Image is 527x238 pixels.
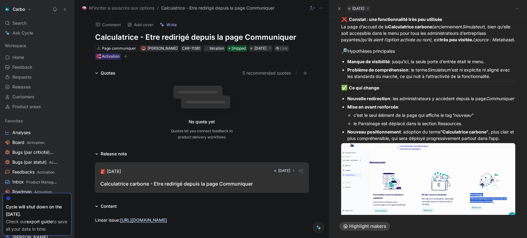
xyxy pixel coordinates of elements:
a: Analyses [2,128,72,137]
span: Calculatrice - Etre redirigé depuis la page Communiquer [161,4,274,12]
div: Favorites [2,116,72,125]
div: Quotes [101,69,115,77]
span: Customers [12,94,35,100]
span: Workspace [5,43,26,49]
button: 🎒 [DATE][DATE]Calculatrice carbone - Etre redirigé depuis la page Communiquer [95,162,309,193]
span: ❌ [341,16,348,22]
span: Product Management [26,180,64,184]
strong: Nouvelle redirection [347,96,390,101]
span: ✅ [341,84,348,91]
span: Product areas [12,104,41,110]
div: : adoption du terme , plus clair et plus compréhensible, qui sera déployé progressivement partout... [347,129,515,142]
span: Feedback [12,64,32,70]
div: Cycle will shut down on the [DATE]. [6,203,68,218]
img: Carbo [4,6,10,12]
div: [DATE] [278,168,290,174]
button: 5 recommended quotes [242,69,291,77]
span: Bugs (par statut) [12,159,58,166]
img: 🧠 [82,6,86,10]
span: Feedbacks [12,169,55,175]
div: Itération [205,45,224,51]
strong: Nouveau positionnement [347,129,401,134]
strong: “Calculatrice carbone” [441,129,488,134]
span: M'inciter à souscrire aux options [89,4,154,12]
span: Requests [12,74,32,80]
em: “nouveau” [452,113,473,118]
a: Ask Cycle [2,28,72,38]
strong: très peu visitée. [440,37,473,42]
span: 🔎 [341,48,348,54]
a: Bugs (par criticité)Activation [2,148,72,157]
div: Quotes [93,69,118,77]
div: c’est le seul élément de la page qui affiche le tag [353,112,515,118]
a: Releases [2,82,72,92]
div: La page d’accueil de la (anciennement ), bien qu’elle soit accessible dans le menu pour tous les ... [341,15,515,43]
span: / [157,4,159,12]
span: [PERSON_NAME] [148,46,178,51]
div: Workspace [2,41,72,50]
a: Bugs (par statut)Activation [2,158,72,167]
strong: Calculatrice carbone [388,24,432,29]
div: 🎒 [DATE] [100,168,121,175]
a: FeedbacksActivation [2,167,72,177]
div: Quotes let you connect feedback to product delivery workflows [171,128,233,140]
img: calculatrice.gif [341,143,515,217]
span: Activation [27,140,44,145]
button: Highlight makers [339,222,390,231]
span: Bugs (par criticité) [12,149,58,156]
div: Search [2,18,72,28]
a: Requests [2,72,72,82]
span: Activation [37,170,55,174]
div: Link [280,45,288,51]
a: Home [2,53,72,62]
a: BoardActivation [2,138,72,147]
div: Check our to save all your data in time. [6,218,68,233]
button: 🧠M'inciter à souscrire aux options [81,4,156,12]
a: RoadmapActivation [2,187,72,196]
span: Shipped [232,45,246,51]
h1: Carbo [13,6,25,12]
div: : les administrateurs y accèdent depuis la page [347,95,515,102]
span: Activation [34,190,52,194]
strong: Constat : une fonctionnalité très peu utilisée [349,17,442,22]
h1: Calculatrice - Etre redirigé depuis la page Communiquer [95,32,309,42]
span: Search [12,19,27,27]
div: Linear issue: [95,217,309,223]
div: Release note [93,150,129,158]
div: : le terme n’est ni explicite ni aligné avec les standards du marché, ce qui nuit à l’attractivit... [347,67,515,80]
button: Write [157,20,180,29]
div: No quote yet [189,118,215,125]
span: Board [12,139,44,146]
div: 🧲 Activation [96,53,119,59]
div: : jusqu’ici, la seule porte d’entrée était le menu. [347,58,515,65]
div: [DATE] [352,6,364,12]
div: Content [101,203,117,210]
div: Shipped [227,45,247,51]
div: Release note [101,150,127,158]
div: ✔️Itération [203,45,225,51]
span: Analyses [12,129,31,136]
em: source : Metabase [475,37,512,42]
a: InboxProduct Management [2,177,72,187]
div: Page communiquer [102,45,136,51]
button: Comment [93,20,124,29]
img: avatar [142,47,145,50]
a: Customers [2,92,72,101]
button: CarboCarbo [2,5,33,14]
em: (qu’ils aient l’option activée ou non) [360,37,431,42]
img: ✔️ [205,47,208,50]
span: Activation [49,160,67,165]
button: Add cover [124,20,156,29]
div: CAR-11361 [182,45,200,51]
strong: Ce qui change [349,85,379,90]
em: Simulateur [462,24,483,29]
div: Hypothèses principales [341,47,515,55]
span: Releases [12,84,31,90]
span: Roadmap [12,189,52,195]
div: : [347,104,515,110]
strong: Mise en avant renforcée [347,104,398,109]
strong: Problème de compréhension [347,67,408,72]
span: Ask Cycle [12,29,33,37]
div: le Parrainage est déplacé dans la section Ressources. [353,120,515,127]
em: Simulateur [427,67,449,72]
